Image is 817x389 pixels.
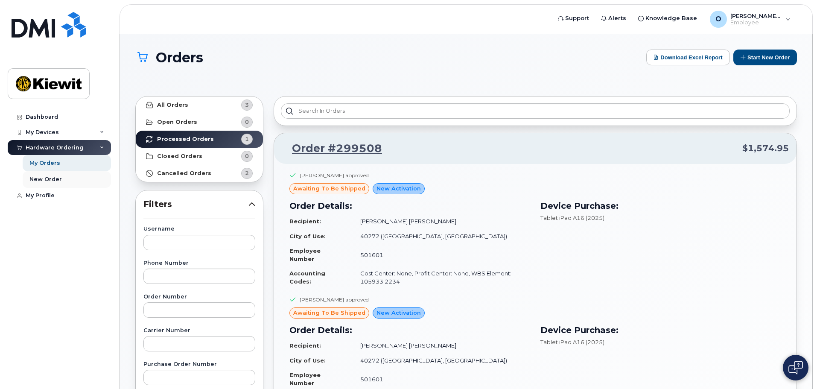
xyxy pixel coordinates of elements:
[300,296,369,303] div: [PERSON_NAME] approved
[289,247,321,262] strong: Employee Number
[289,324,530,336] h3: Order Details:
[143,328,255,333] label: Carrier Number
[289,342,321,349] strong: Recipient:
[353,214,530,229] td: [PERSON_NAME] [PERSON_NAME]
[376,184,421,193] span: New Activation
[289,218,321,225] strong: Recipient:
[245,118,249,126] span: 0
[281,103,790,119] input: Search in orders
[540,214,604,221] span: Tablet iPad A16 (2025)
[540,324,781,336] h3: Device Purchase:
[245,152,249,160] span: 0
[646,50,730,65] button: Download Excel Report
[289,371,321,386] strong: Employee Number
[136,165,263,182] a: Cancelled Orders2
[245,169,249,177] span: 2
[293,184,365,193] span: awaiting to be shipped
[353,229,530,244] td: 40272 ([GEOGRAPHIC_DATA], [GEOGRAPHIC_DATA])
[289,357,326,364] strong: City of Use:
[157,153,202,160] strong: Closed Orders
[353,338,530,353] td: [PERSON_NAME] [PERSON_NAME]
[289,199,530,212] h3: Order Details:
[143,362,255,367] label: Purchase Order Number
[143,260,255,266] label: Phone Number
[540,339,604,345] span: Tablet iPad A16 (2025)
[293,309,365,317] span: awaiting to be shipped
[143,294,255,300] label: Order Number
[157,170,211,177] strong: Cancelled Orders
[157,119,197,126] strong: Open Orders
[136,114,263,131] a: Open Orders0
[733,50,797,65] button: Start New Order
[788,361,803,374] img: Open chat
[289,270,325,285] strong: Accounting Codes:
[540,199,781,212] h3: Device Purchase:
[245,135,249,143] span: 1
[136,97,263,114] a: All Orders3
[143,226,255,232] label: Username
[353,243,530,266] td: 501601
[157,136,214,143] strong: Processed Orders
[282,141,382,156] a: Order #299508
[376,309,421,317] span: New Activation
[353,266,530,289] td: Cost Center: None, Profit Center: None, WBS Element: 105933.2234
[157,102,188,108] strong: All Orders
[289,233,326,240] strong: City of Use:
[156,50,203,65] span: Orders
[136,148,263,165] a: Closed Orders0
[300,172,369,179] div: [PERSON_NAME] approved
[143,198,248,211] span: Filters
[136,131,263,148] a: Processed Orders1
[245,101,249,109] span: 3
[353,353,530,368] td: 40272 ([GEOGRAPHIC_DATA], [GEOGRAPHIC_DATA])
[742,142,789,155] span: $1,574.95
